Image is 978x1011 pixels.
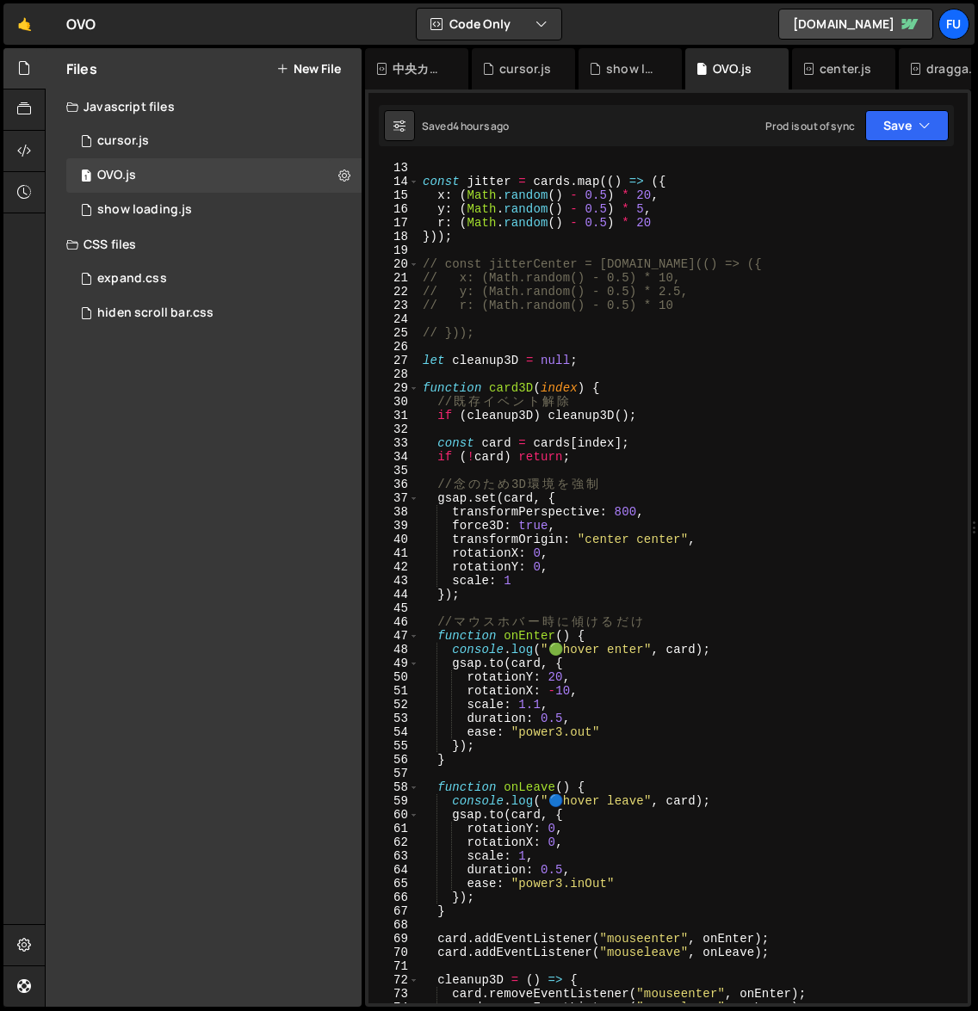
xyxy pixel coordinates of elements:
div: 47 [368,629,419,643]
div: 14 [368,175,419,188]
div: 中央カードゆらゆら.js [393,60,448,77]
a: Fu [938,9,969,40]
div: 4 hours ago [453,119,510,133]
div: 43 [368,574,419,588]
div: 18 [368,230,419,244]
div: 61 [368,822,419,835]
div: 72 [368,973,419,987]
div: 25 [368,326,419,340]
span: 1 [81,170,91,184]
div: 45 [368,601,419,615]
div: 30 [368,395,419,409]
div: 70 [368,946,419,959]
div: 66 [368,891,419,904]
div: 69 [368,932,419,946]
div: 63 [368,849,419,863]
div: 68 [368,918,419,932]
div: 24 [368,312,419,326]
div: Prod is out of sync [765,119,855,133]
div: 39 [368,519,419,533]
div: 37 [368,491,419,505]
div: 48 [368,643,419,657]
div: 40 [368,533,419,546]
div: 17267/47820.css [66,262,362,296]
div: 65 [368,877,419,891]
div: 17267/47848.js [66,158,362,193]
div: 26 [368,340,419,354]
div: 42 [368,560,419,574]
button: New File [276,62,341,76]
div: 54 [368,725,419,739]
div: 13 [368,161,419,175]
div: 23 [368,299,419,312]
div: 31 [368,409,419,422]
div: CSS files [46,227,362,262]
div: 20 [368,257,419,271]
div: 44 [368,588,419,601]
div: 59 [368,794,419,808]
h2: Files [66,59,97,78]
div: 58 [368,780,419,794]
div: 71 [368,959,419,973]
div: OVO [66,14,96,34]
div: cursor.js [499,60,551,77]
div: 53 [368,712,419,725]
div: Saved [422,119,510,133]
div: center.js [820,60,871,77]
div: 22 [368,285,419,299]
div: 60 [368,808,419,822]
div: cursor.js [97,133,149,149]
div: 64 [368,863,419,877]
button: Code Only [417,9,561,40]
div: 16 [368,202,419,216]
div: 17267/48011.js [66,193,362,227]
button: Save [865,110,949,141]
div: 46 [368,615,419,629]
div: 38 [368,505,419,519]
div: 36 [368,478,419,491]
div: 62 [368,835,419,849]
div: 35 [368,464,419,478]
div: 50 [368,670,419,684]
div: hiden scroll bar.css [97,305,214,321]
div: Javascript files [46,89,362,124]
div: 57 [368,767,419,780]
div: 49 [368,657,419,670]
div: 17267/48012.js [66,124,362,158]
div: 73 [368,987,419,1001]
div: 17 [368,216,419,230]
div: 29 [368,381,419,395]
div: show loading.js [97,202,192,218]
div: OVO.js [713,60,752,77]
div: 41 [368,546,419,560]
div: 51 [368,684,419,698]
div: 28 [368,367,419,381]
div: expand.css [97,271,167,287]
div: 21 [368,271,419,285]
div: 17267/47816.css [66,296,362,330]
div: OVO.js [97,168,136,183]
div: 33 [368,436,419,450]
a: 🤙 [3,3,46,45]
div: 27 [368,354,419,367]
div: show loading.js [606,60,661,77]
a: [DOMAIN_NAME] [778,9,933,40]
div: 19 [368,244,419,257]
div: 34 [368,450,419,464]
div: 32 [368,422,419,436]
div: 67 [368,904,419,918]
div: 55 [368,739,419,753]
div: 52 [368,698,419,712]
div: 15 [368,188,419,202]
div: 56 [368,753,419,767]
